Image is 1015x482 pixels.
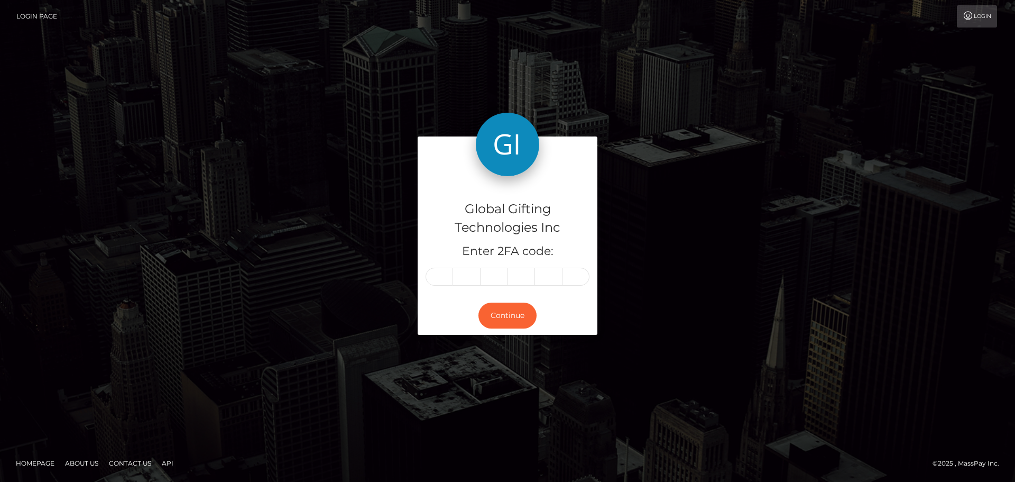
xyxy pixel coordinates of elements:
[426,243,589,260] h5: Enter 2FA code:
[105,455,155,471] a: Contact Us
[426,200,589,237] h4: Global Gifting Technologies Inc
[476,113,539,176] img: Global Gifting Technologies Inc
[957,5,997,28] a: Login
[478,303,537,329] button: Continue
[933,458,1007,469] div: © 2025 , MassPay Inc.
[16,5,57,28] a: Login Page
[61,455,103,471] a: About Us
[12,455,59,471] a: Homepage
[158,455,178,471] a: API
